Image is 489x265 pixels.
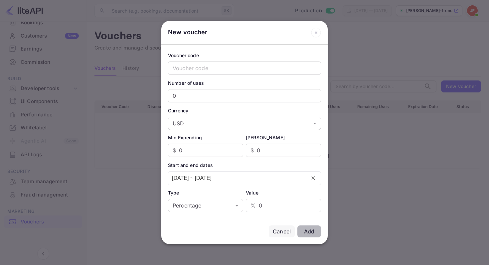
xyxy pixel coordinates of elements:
div: Type [168,189,243,196]
div: Voucher code [168,52,321,59]
p: $ [173,146,176,154]
div: Percentage [168,199,243,212]
div: Start and end dates [168,162,321,169]
div: Number of uses [168,79,321,86]
div: Currency [168,107,321,114]
div: New voucher [168,28,208,38]
svg: close [311,176,315,180]
input: Voucher code [168,62,321,75]
input: Number of uses [168,89,321,102]
button: Add [297,225,321,237]
div: Cancel [273,227,291,235]
div: Add [304,228,314,235]
div: Min Expending [168,134,243,141]
div: Value [246,189,321,196]
div: [PERSON_NAME] [246,134,321,141]
p: $ [250,146,254,154]
p: % [250,201,256,209]
input: dd/MM/yyyy ~ dd/MM/yyyy [168,172,306,185]
button: Clear [311,176,315,180]
div: USD [168,117,321,130]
